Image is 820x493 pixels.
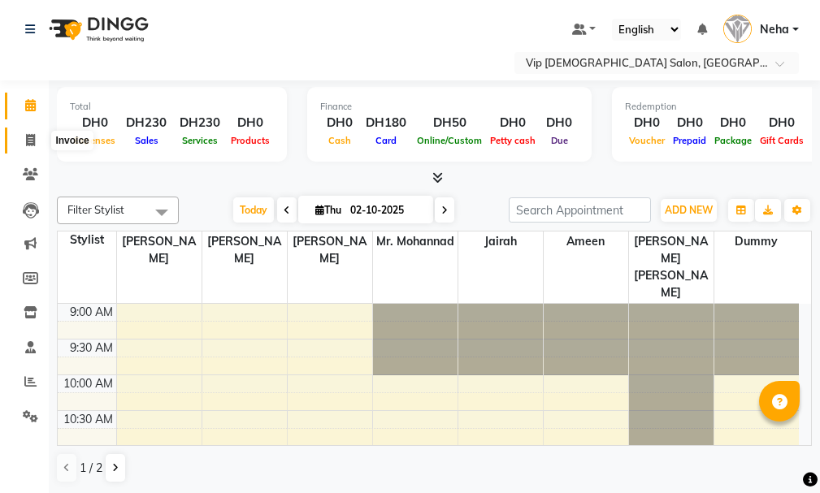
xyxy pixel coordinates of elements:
[359,114,413,132] div: DH180
[117,231,202,269] span: [PERSON_NAME]
[67,203,124,216] span: Filter Stylist
[486,114,540,132] div: DH0
[227,114,274,132] div: DH0
[458,231,543,252] span: Jairah
[70,114,119,132] div: DH0
[714,231,800,252] span: Dummy
[413,114,486,132] div: DH50
[625,135,669,146] span: Voucher
[80,460,102,477] span: 1 / 2
[413,135,486,146] span: Online/Custom
[547,135,572,146] span: Due
[70,100,274,114] div: Total
[665,204,713,216] span: ADD NEW
[486,135,540,146] span: Petty cash
[540,114,579,132] div: DH0
[60,375,116,392] div: 10:00 AM
[131,135,163,146] span: Sales
[371,135,401,146] span: Card
[669,135,710,146] span: Prepaid
[324,135,355,146] span: Cash
[58,231,116,249] div: Stylist
[373,231,458,252] span: Mr. Mohannad
[544,231,628,252] span: Ameen
[41,6,153,52] img: logo
[51,131,93,150] div: Invoice
[760,21,789,38] span: Neha
[345,198,427,223] input: 2025-10-02
[60,411,116,428] div: 10:30 AM
[723,15,752,43] img: Neha
[661,199,717,222] button: ADD NEW
[320,100,579,114] div: Finance
[710,114,756,132] div: DH0
[311,204,345,216] span: Thu
[233,197,274,223] span: Today
[288,231,372,269] span: [PERSON_NAME]
[178,135,222,146] span: Services
[629,231,714,303] span: [PERSON_NAME] [PERSON_NAME]
[756,135,808,146] span: Gift Cards
[320,114,359,132] div: DH0
[173,114,227,132] div: DH230
[509,197,651,223] input: Search Appointment
[67,339,116,357] div: 9:30 AM
[202,231,287,269] span: [PERSON_NAME]
[669,114,710,132] div: DH0
[119,114,173,132] div: DH230
[710,135,756,146] span: Package
[756,114,808,132] div: DH0
[625,114,669,132] div: DH0
[227,135,274,146] span: Products
[67,304,116,321] div: 9:00 AM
